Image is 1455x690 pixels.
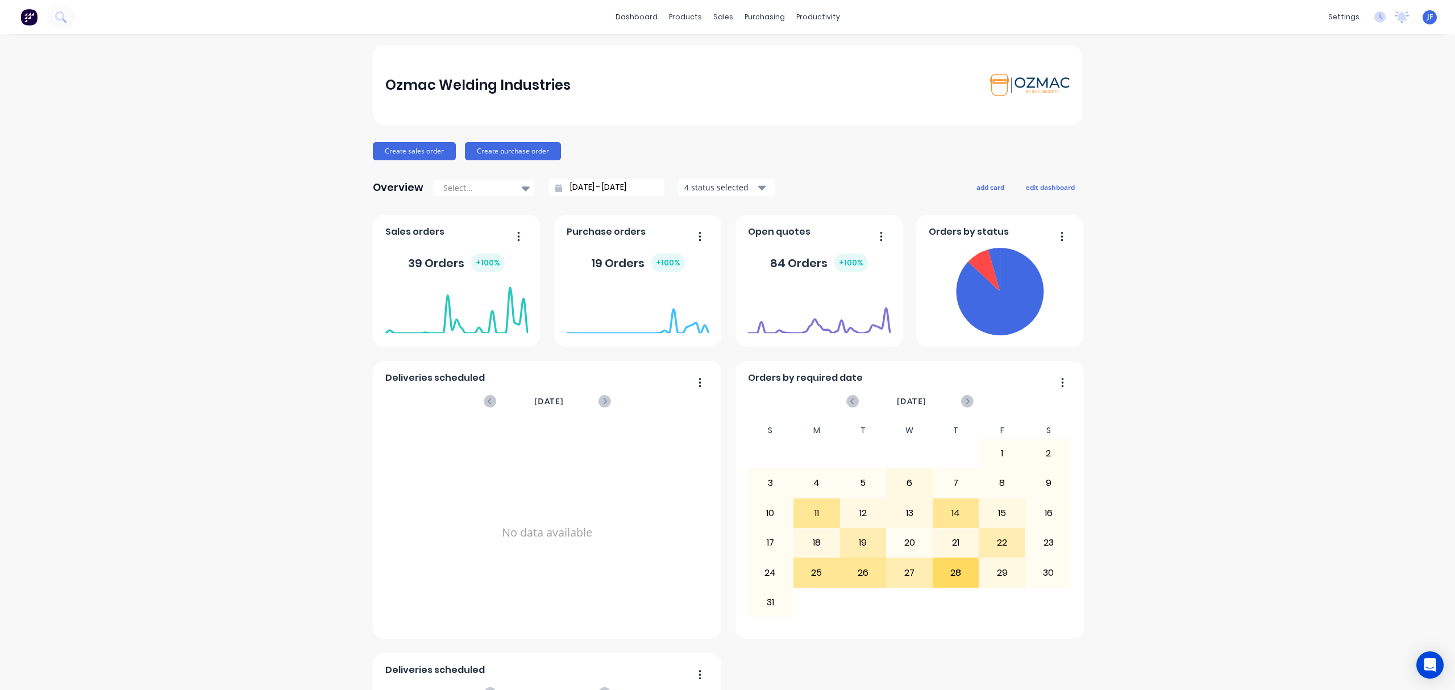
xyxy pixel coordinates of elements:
div: 29 [979,558,1025,587]
div: S [747,422,794,439]
div: T [933,422,979,439]
button: Create sales order [373,142,456,160]
div: 31 [748,588,793,617]
span: [DATE] [534,395,564,408]
button: edit dashboard [1018,180,1082,194]
div: 25 [794,558,839,587]
div: 15 [979,499,1025,527]
div: settings [1323,9,1365,26]
button: Create purchase order [465,142,561,160]
div: 16 [1026,499,1071,527]
div: 14 [933,499,979,527]
div: 21 [933,529,979,557]
div: 11 [794,499,839,527]
div: 20 [887,529,932,557]
div: F [979,422,1025,439]
div: 5 [841,469,886,497]
div: 2 [1026,439,1071,468]
div: Open Intercom Messenger [1416,651,1444,679]
div: purchasing [739,9,791,26]
div: 1 [979,439,1025,468]
span: Open quotes [748,225,810,239]
div: No data available [385,422,709,643]
div: 27 [887,558,932,587]
div: 18 [794,529,839,557]
span: [DATE] [897,395,926,408]
div: 4 status selected [684,181,756,193]
div: M [793,422,840,439]
div: 84 Orders [770,253,868,272]
div: 3 [748,469,793,497]
div: 39 Orders [408,253,505,272]
div: 10 [748,499,793,527]
div: 22 [979,529,1025,557]
div: 9 [1026,469,1071,497]
span: Sales orders [385,225,444,239]
div: S [1025,422,1072,439]
div: + 100 % [651,253,685,272]
div: 12 [841,499,886,527]
div: productivity [791,9,846,26]
div: 26 [841,558,886,587]
span: Orders by required date [748,371,863,385]
span: Deliveries scheduled [385,663,485,677]
div: T [840,422,887,439]
div: + 100 % [471,253,505,272]
div: 8 [979,469,1025,497]
div: products [663,9,708,26]
span: Deliveries scheduled [385,371,485,385]
div: W [886,422,933,439]
span: JF [1427,12,1433,22]
div: 19 [841,529,886,557]
img: Ozmac Welding Industries [990,74,1070,96]
div: 19 Orders [591,253,685,272]
button: add card [969,180,1012,194]
div: 30 [1026,558,1071,587]
div: 13 [887,499,932,527]
div: 17 [748,529,793,557]
span: Orders by status [929,225,1009,239]
div: Ozmac Welding Industries [385,74,571,97]
img: Factory [20,9,38,26]
div: 4 [794,469,839,497]
button: 4 status selected [678,179,775,196]
span: Purchase orders [567,225,646,239]
div: sales [708,9,739,26]
div: + 100 % [834,253,868,272]
div: 23 [1026,529,1071,557]
div: 28 [933,558,979,587]
div: Overview [373,176,423,199]
div: 24 [748,558,793,587]
a: dashboard [610,9,663,26]
div: 7 [933,469,979,497]
div: 6 [887,469,932,497]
